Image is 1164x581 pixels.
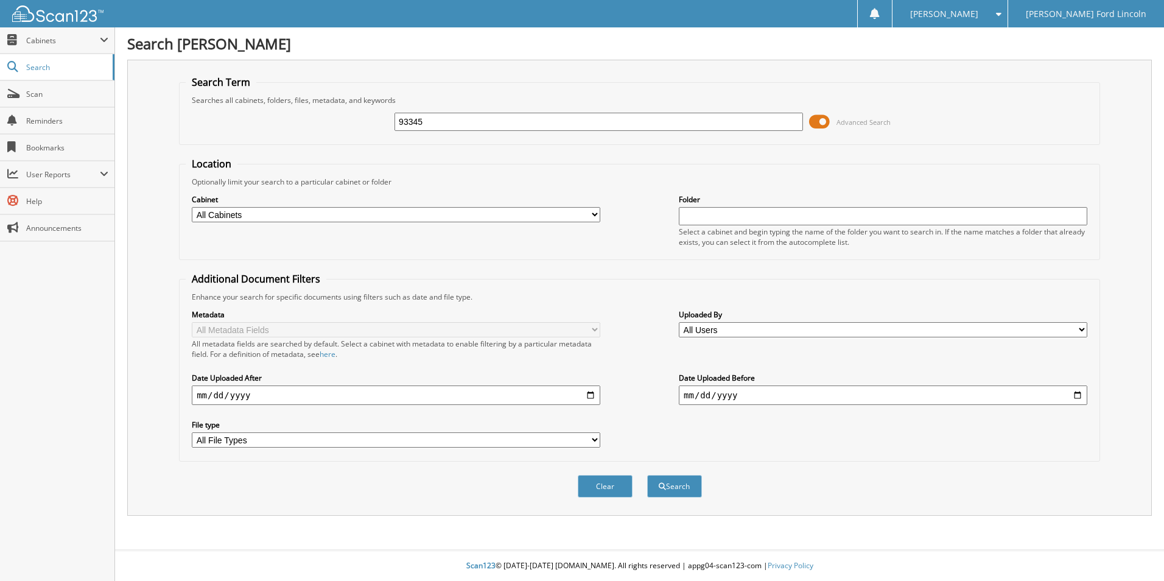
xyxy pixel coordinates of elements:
[186,177,1093,187] div: Optionally limit your search to a particular cabinet or folder
[115,551,1164,581] div: © [DATE]-[DATE] [DOMAIN_NAME]. All rights reserved | appg04-scan123-com |
[186,292,1093,302] div: Enhance your search for specific documents using filters such as date and file type.
[1103,523,1164,581] iframe: Chat Widget
[186,95,1093,105] div: Searches all cabinets, folders, files, metadata, and keywords
[836,118,891,127] span: Advanced Search
[26,89,108,99] span: Scan
[192,309,600,320] label: Metadata
[320,349,335,359] a: here
[192,194,600,205] label: Cabinet
[26,143,108,153] span: Bookmarks
[26,116,108,126] span: Reminders
[26,196,108,206] span: Help
[192,373,600,383] label: Date Uploaded After
[186,272,326,286] legend: Additional Document Filters
[192,420,600,430] label: File type
[679,373,1087,383] label: Date Uploaded Before
[186,157,237,171] legend: Location
[647,475,702,498] button: Search
[26,223,108,233] span: Announcements
[192,339,600,359] div: All metadata fields are searched by default. Select a cabinet with metadata to enable filtering b...
[679,309,1087,320] label: Uploaded By
[466,560,496,571] span: Scan123
[26,62,107,72] span: Search
[768,560,813,571] a: Privacy Policy
[192,386,600,405] input: start
[1026,10,1146,18] span: [PERSON_NAME] Ford Lincoln
[26,35,100,46] span: Cabinets
[679,386,1087,405] input: end
[127,33,1152,54] h1: Search [PERSON_NAME]
[910,10,978,18] span: [PERSON_NAME]
[26,169,100,180] span: User Reports
[12,5,103,22] img: scan123-logo-white.svg
[578,475,633,498] button: Clear
[186,76,256,89] legend: Search Term
[679,227,1087,247] div: Select a cabinet and begin typing the name of the folder you want to search in. If the name match...
[679,194,1087,205] label: Folder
